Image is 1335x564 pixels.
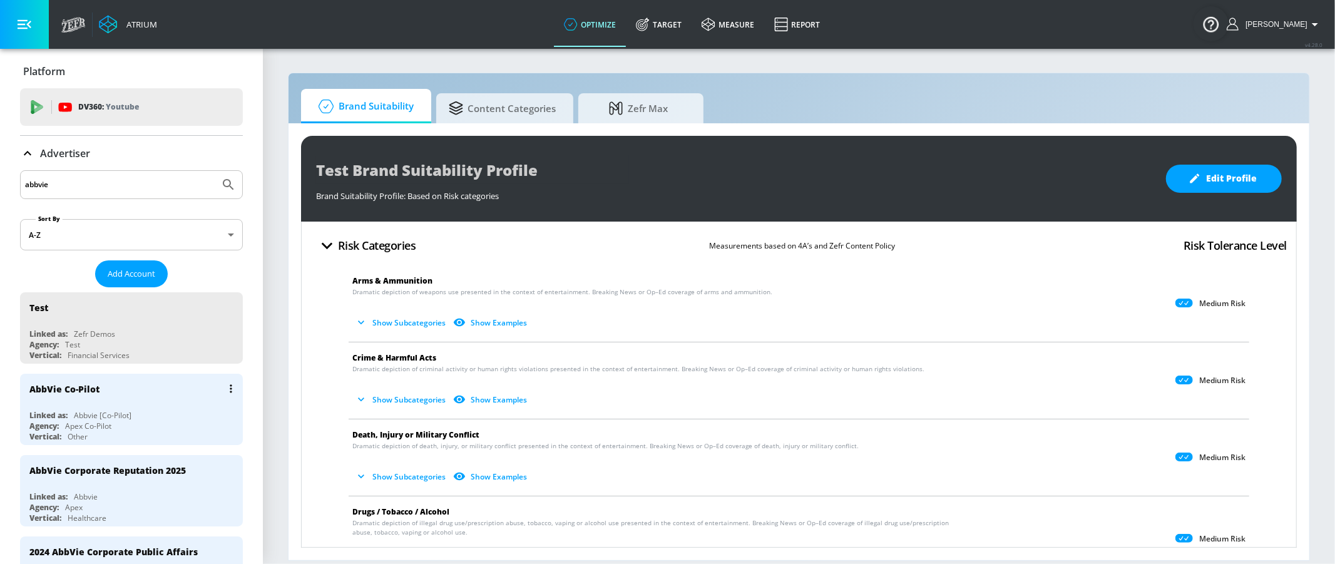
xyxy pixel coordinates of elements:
button: Edit Profile [1166,165,1282,193]
div: Vertical: [29,513,61,523]
div: AbbVie Corporate Reputation 2025Linked as:AbbvieAgency:ApexVertical:Healthcare [20,455,243,526]
div: AbbVie Co-Pilot [29,383,100,395]
p: Platform [23,64,65,78]
span: Brand Suitability [314,91,414,121]
input: Search by name [25,177,215,193]
div: Agency: [29,339,59,350]
a: optimize [554,2,626,47]
button: Add Account [95,260,168,287]
div: Platform [20,54,243,89]
label: Sort By [36,215,63,223]
div: Vertical: [29,431,61,442]
button: Risk Categories [311,231,421,260]
p: Measurements based on 4A’s and Zefr Content Policy [709,239,895,252]
button: Show Examples [451,312,532,333]
p: Youtube [106,100,139,113]
div: AbbVie Corporate Reputation 2025 [29,464,186,476]
div: Healthcare [68,513,106,523]
span: Dramatic depiction of weapons use presented in the context of entertainment. Breaking News or Op–... [352,287,772,297]
span: Content Categories [449,93,556,123]
div: Test [29,302,48,314]
span: Crime & Harmful Acts [352,352,436,363]
div: TestLinked as:Zefr DemosAgency:TestVertical:Financial Services [20,292,243,364]
div: Agency: [29,502,59,513]
span: Dramatic depiction of illegal drug use/prescription abuse, tobacco, vaping or alcohol use present... [352,518,964,537]
div: 2024 AbbVie Corporate Public Affairs [29,546,198,558]
span: Dramatic depiction of criminal activity or human rights violations presented in the context of en... [352,364,924,374]
button: Open Resource Center [1194,6,1229,41]
p: Advertiser [40,146,90,160]
div: Atrium [121,19,157,30]
span: Arms & Ammunition [352,275,432,286]
div: Apex [65,502,83,513]
span: login as: yen.lopezgallardo@zefr.com [1240,20,1307,29]
p: Medium Risk [1199,376,1245,386]
div: Advertiser [20,136,243,171]
button: Show Subcategories [352,389,451,410]
div: Other [68,431,88,442]
div: A-Z [20,219,243,250]
div: Brand Suitability Profile: Based on Risk categories [316,184,1153,202]
div: Test [65,339,80,350]
div: Linked as: [29,491,68,502]
div: Financial Services [68,350,130,361]
span: Dramatic depiction of death, injury, or military conflict presented in the context of entertainme... [352,441,859,451]
div: Abbvie [Co-Pilot] [74,410,131,421]
a: Target [626,2,692,47]
h4: Risk Tolerance Level [1184,237,1287,254]
div: Vertical: [29,350,61,361]
a: Report [764,2,830,47]
p: DV360: [78,100,139,114]
a: measure [692,2,764,47]
div: Zefr Demos [74,329,115,339]
button: Show Subcategories [352,466,451,487]
div: Linked as: [29,410,68,421]
button: Submit Search [215,171,242,198]
span: Edit Profile [1191,171,1257,187]
div: Apex Co-Pilot [65,421,111,431]
button: Show Subcategories [352,312,451,333]
p: Medium Risk [1199,453,1245,463]
div: AbbVie Co-PilotLinked as:Abbvie [Co-Pilot]Agency:Apex Co-PilotVertical:Other [20,374,243,445]
span: v 4.28.0 [1305,41,1322,48]
div: Abbvie [74,491,98,502]
button: Show Examples [451,466,532,487]
a: Atrium [99,15,157,34]
p: Medium Risk [1199,534,1245,544]
span: Zefr Max [591,93,686,123]
button: Show Examples [451,389,532,410]
span: Add Account [108,267,155,281]
div: Linked as: [29,329,68,339]
div: DV360: Youtube [20,88,243,126]
div: Agency: [29,421,59,431]
button: [PERSON_NAME] [1227,17,1322,32]
span: Death, Injury or Military Conflict [352,429,479,440]
span: Drugs / Tobacco / Alcohol [352,506,449,517]
h4: Risk Categories [338,237,416,254]
p: Medium Risk [1199,299,1245,309]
